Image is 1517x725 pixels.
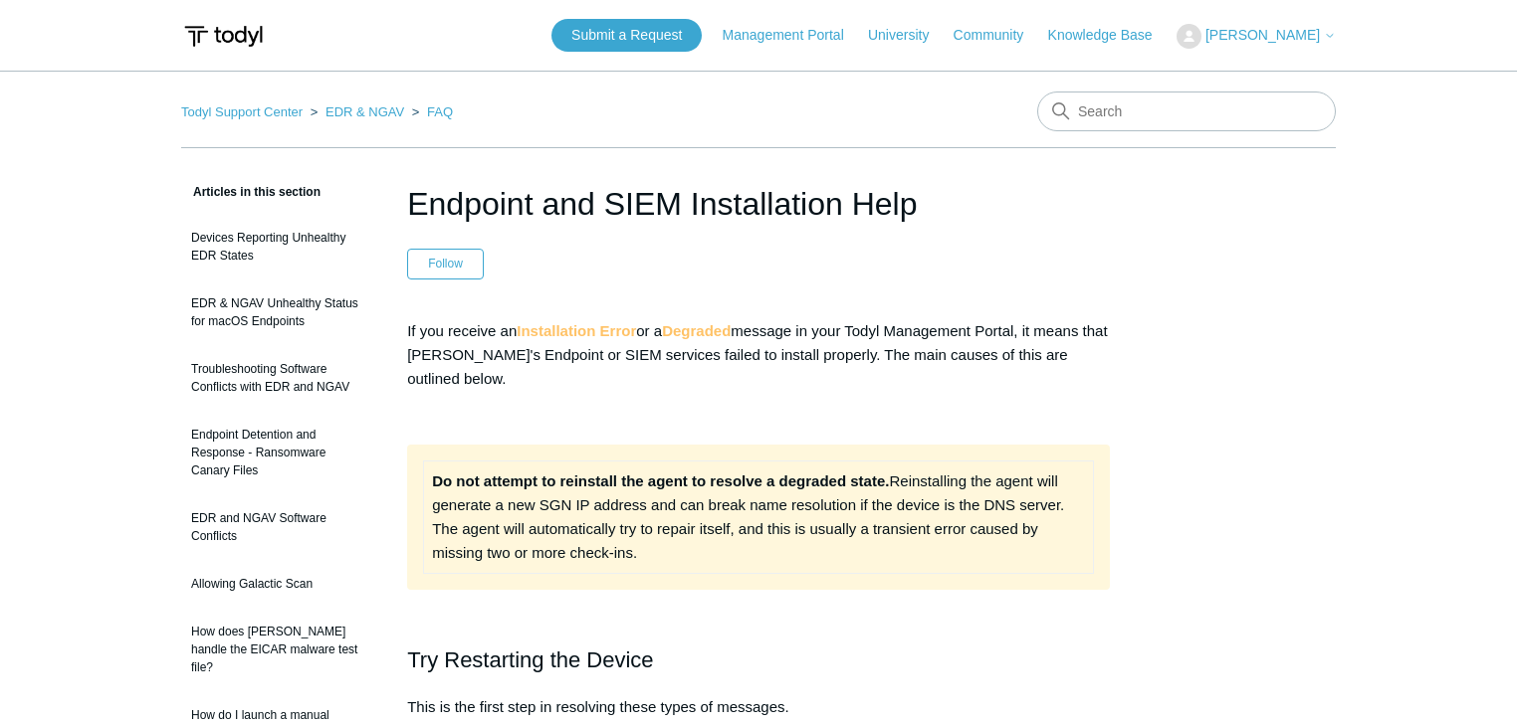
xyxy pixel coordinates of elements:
[954,25,1044,46] a: Community
[1048,25,1173,46] a: Knowledge Base
[427,104,453,119] a: FAQ
[662,322,731,339] strong: Degraded
[424,460,1094,573] td: Reinstalling the agent will generate a new SGN IP address and can break name resolution if the de...
[181,350,377,406] a: Troubleshooting Software Conflicts with EDR and NGAV
[432,472,889,489] strong: Do not attempt to reinstall the agent to resolve a degraded state.
[181,219,377,274] a: Devices Reporting Unhealthy EDR States
[408,104,453,119] li: FAQ
[181,18,266,55] img: Todyl Support Center Help Center home page
[181,104,307,119] li: Todyl Support Center
[1177,24,1336,49] button: [PERSON_NAME]
[551,19,702,52] a: Submit a Request
[407,180,1110,228] h1: Endpoint and SIEM Installation Help
[723,25,864,46] a: Management Portal
[407,249,484,278] button: Follow Article
[181,565,377,603] a: Allowing Galactic Scan
[407,319,1110,391] p: If you receive an or a message in your Todyl Management Portal, it means that [PERSON_NAME]'s End...
[181,416,377,489] a: Endpoint Detention and Response - Ransomware Canary Files
[1205,27,1320,43] span: [PERSON_NAME]
[181,613,377,686] a: How does [PERSON_NAME] handle the EICAR malware test file?
[1037,91,1336,131] input: Search
[407,642,1110,677] h2: Try Restarting the Device
[181,499,377,555] a: EDR and NGAV Software Conflicts
[868,25,949,46] a: University
[307,104,408,119] li: EDR & NGAV
[181,104,303,119] a: Todyl Support Center
[325,104,404,119] a: EDR & NGAV
[181,185,321,199] span: Articles in this section
[517,322,636,339] strong: Installation Error
[181,284,377,340] a: EDR & NGAV Unhealthy Status for macOS Endpoints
